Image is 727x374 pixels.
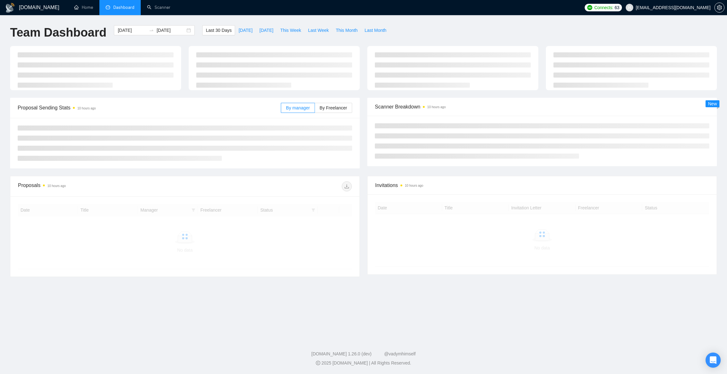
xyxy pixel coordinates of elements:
span: Invitations [375,181,709,189]
button: setting [714,3,724,13]
span: This Week [280,27,301,34]
span: dashboard [106,5,110,9]
span: swap-right [149,28,154,33]
time: 10 hours ago [47,184,66,188]
input: End date [157,27,185,34]
span: 63 [615,4,619,11]
button: This Week [277,25,304,35]
a: [DOMAIN_NAME] 1.26.0 (dev) [311,351,372,356]
span: Last Week [308,27,329,34]
button: This Month [332,25,361,35]
button: Last Month [361,25,390,35]
div: Open Intercom Messenger [706,353,721,368]
button: Last 30 Days [202,25,235,35]
span: [DATE] [239,27,252,34]
span: Connects: [594,4,613,11]
a: searchScanner [147,5,170,10]
img: logo [5,3,15,13]
span: copyright [316,361,320,365]
input: Start date [118,27,146,34]
h1: Team Dashboard [10,25,106,40]
span: user [627,5,632,10]
a: homeHome [74,5,93,10]
span: Last Month [364,27,386,34]
img: upwork-logo.png [587,5,592,10]
span: By manager [286,105,310,110]
div: 2025 [DOMAIN_NAME] | All Rights Reserved. [5,360,722,366]
a: @vadymhimself [384,351,416,356]
button: [DATE] [256,25,277,35]
span: Dashboard [113,5,134,10]
span: Proposal Sending Stats [18,104,281,112]
div: Proposals [18,181,185,191]
span: This Month [336,27,358,34]
span: Last 30 Days [206,27,232,34]
span: to [149,28,154,33]
span: By Freelancer [320,105,347,110]
time: 10 hours ago [405,184,423,187]
time: 10 hours ago [77,107,96,110]
button: Last Week [304,25,332,35]
span: Scanner Breakdown [375,103,709,111]
button: [DATE] [235,25,256,35]
span: [DATE] [259,27,273,34]
time: 10 hours ago [427,105,446,109]
span: New [708,101,717,106]
a: setting [714,5,724,10]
